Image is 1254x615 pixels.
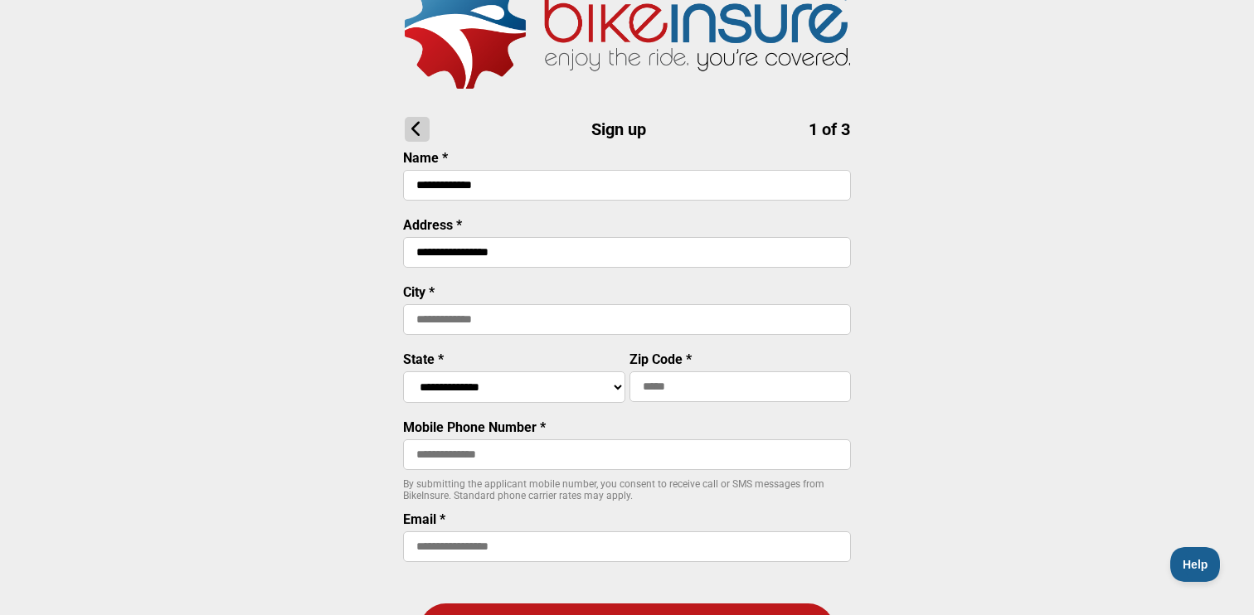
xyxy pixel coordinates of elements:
label: Email * [403,511,445,527]
label: Zip Code * [629,351,692,367]
p: By submitting the applicant mobile number, you consent to receive call or SMS messages from BikeI... [403,478,851,501]
iframe: Toggle Customer Support [1170,547,1221,582]
label: State * [403,351,444,367]
span: 1 of 3 [809,119,850,139]
label: City * [403,284,435,300]
h1: Sign up [405,117,850,142]
label: Name * [403,150,448,166]
label: Address * [403,217,462,233]
label: Mobile Phone Number * [403,419,546,435]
